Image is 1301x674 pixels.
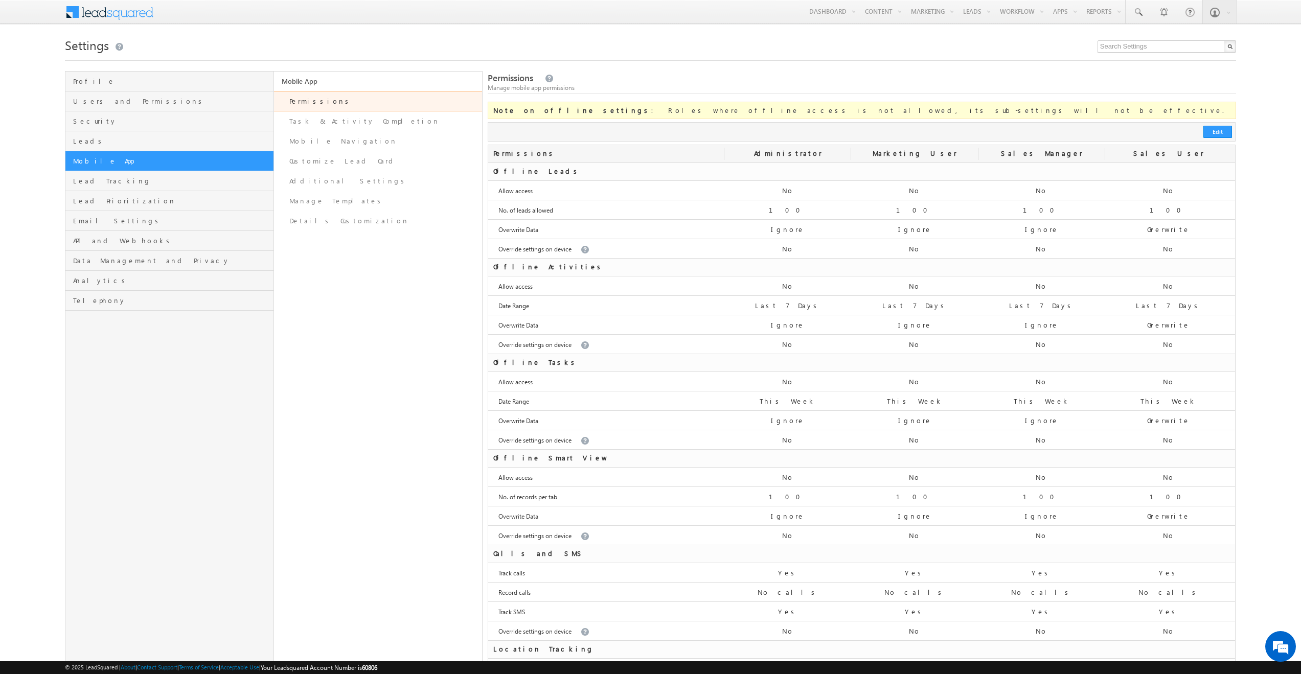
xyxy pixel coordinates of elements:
label: Yes [1032,568,1052,577]
a: Mobile Navigation [274,131,482,151]
label: No [1163,626,1175,636]
span: Users and Permissions [73,97,270,106]
label: No [782,244,794,253]
label: Overwrite Data [498,321,538,330]
label: Overwrite Data [498,512,538,521]
div: Location Tracking [488,641,724,658]
label: Yes [1159,607,1179,616]
label: No [909,340,921,349]
label: No [782,435,794,445]
a: Telephony [65,291,273,311]
label: No [909,377,921,386]
label: This Week [760,397,816,406]
label: No [1163,531,1175,540]
label: Override settings on device [498,436,572,445]
label: Overwrite [1147,320,1190,330]
label: Last 7 Days [882,301,948,310]
label: No [1036,340,1047,349]
label: Ignore [771,320,805,330]
label: This Week [1014,397,1070,406]
a: Mobile App [65,151,273,171]
a: Mobile App [274,72,482,91]
a: API and Webhooks [65,231,273,251]
label: This Week [887,397,943,406]
label: No [1036,626,1047,636]
a: Additional Settings [274,171,482,191]
label: No [909,186,921,195]
label: No [909,473,921,482]
label: No [909,435,921,445]
label: Yes [778,607,798,616]
label: Track calls [498,569,525,578]
label: 100 [896,205,934,215]
div: Sales Manager [978,145,1105,162]
a: Lead Tracking [65,171,273,191]
label: Overwrite Data [498,225,538,235]
label: No [1163,377,1175,386]
div: Offline Activities [488,259,724,276]
label: No. of leads allowed [498,206,553,215]
a: Lead Prioritization [65,191,273,211]
label: No [1036,473,1047,482]
label: No [1163,435,1175,445]
span: Telephony [73,296,270,305]
label: Overwrite [1147,416,1190,425]
label: Last 7 Days [755,301,820,310]
label: Allow access [498,282,533,291]
label: 100 [1150,492,1188,501]
span: Email Settings [73,216,270,225]
a: Security [65,111,273,131]
label: Ignore [1025,225,1059,234]
label: No calls [884,588,945,597]
label: Override settings on device [498,245,572,254]
label: No calls [1011,588,1072,597]
label: Date Range [498,397,529,406]
span: Permissions [488,72,533,84]
span: Data Management and Privacy [73,256,270,265]
label: No [1036,282,1047,291]
label: No [909,531,921,540]
label: No [1036,186,1047,195]
a: Acceptable Use [220,664,259,670]
span: Lead Prioritization [73,196,270,205]
a: Users and Permissions [65,91,273,111]
label: Allow access [498,187,533,196]
label: Yes [905,607,925,616]
a: Terms of Service [179,664,219,670]
div: Calls and SMS [488,545,724,563]
span: : Roles where offline access is not allowed, its sub-settings will not be effective. [493,106,1224,114]
label: No calls [758,588,818,597]
label: Ignore [1025,416,1059,425]
label: 100 [1023,492,1061,501]
label: No [909,626,921,636]
label: 100 [769,205,807,215]
label: No [1163,340,1175,349]
label: No [1036,377,1047,386]
a: Email Settings [65,211,273,231]
span: Analytics [73,276,270,285]
a: Analytics [65,271,273,291]
label: Date Range [498,301,529,311]
label: Ignore [898,320,932,330]
label: No [782,531,794,540]
label: No [909,282,921,291]
label: No [782,626,794,636]
div: Marketing User [851,145,978,162]
label: No [1036,244,1047,253]
label: No [1036,435,1047,445]
label: Ignore [898,512,932,521]
div: Manage mobile app permissions [488,83,1236,92]
a: Details Customization [274,211,482,231]
label: 100 [1150,205,1188,215]
label: No [782,377,794,386]
div: Sales User [1105,145,1232,162]
a: About [121,664,135,670]
a: Manage Templates [274,191,482,211]
label: Yes [1032,607,1052,616]
label: No [782,282,794,291]
label: Allow access [498,473,533,482]
button: Edit [1203,126,1232,138]
label: No [909,244,921,253]
label: Ignore [771,512,805,521]
label: 100 [896,492,934,501]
